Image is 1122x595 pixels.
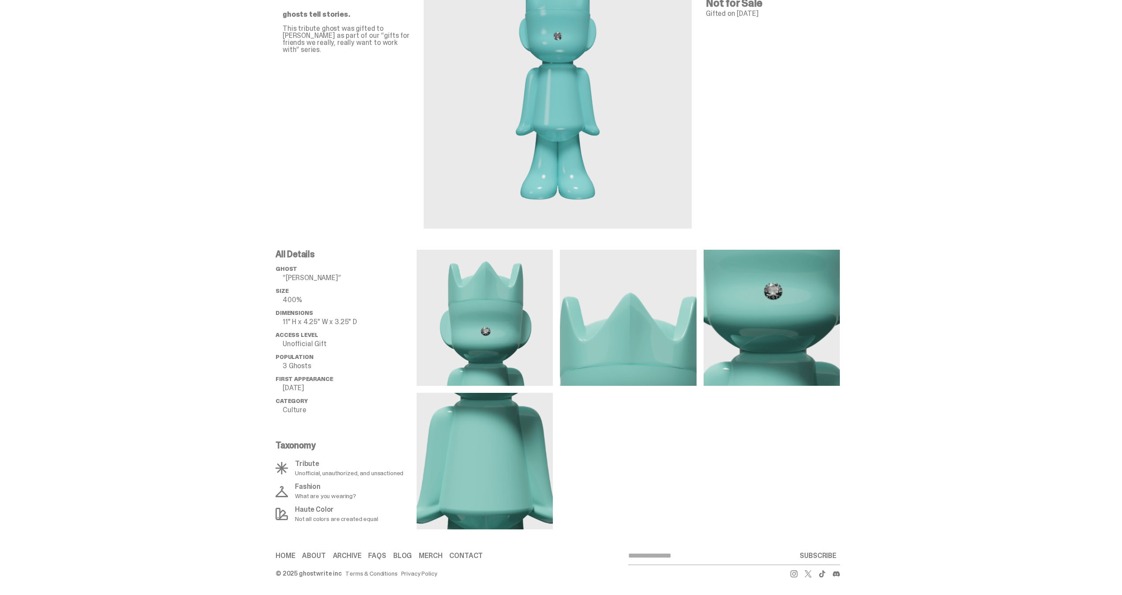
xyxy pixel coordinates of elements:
[417,393,553,529] img: media gallery image
[401,570,437,577] a: Privacy Policy
[333,552,362,559] a: Archive
[283,25,410,53] p: This tribute ghost was gifted to [PERSON_NAME] as part of our “gifts for friends we really, reall...
[276,375,333,383] span: First Appearance
[295,516,378,522] p: Not all colors are created equal
[449,552,483,559] a: Contact
[796,547,840,565] button: SUBSCRIBE
[276,287,288,295] span: Size
[560,250,696,386] img: media gallery image
[276,250,417,259] p: All Details
[283,362,417,370] p: 3 Ghosts
[295,506,378,513] p: Haute Color
[704,250,840,386] img: media gallery image
[276,552,295,559] a: Home
[283,318,417,325] p: 11" H x 4.25" W x 3.25" D
[345,570,397,577] a: Terms & Conditions
[283,340,417,347] p: Unofficial Gift
[393,552,412,559] a: Blog
[295,493,356,499] p: What are you wearing?
[283,384,417,392] p: [DATE]
[706,10,833,17] p: Gifted on [DATE]
[283,11,410,18] p: ghosts tell stories.
[276,353,313,361] span: Population
[295,483,356,490] p: Fashion
[283,407,417,414] p: Culture
[368,552,386,559] a: FAQs
[283,274,417,281] p: “[PERSON_NAME]”
[419,552,442,559] a: Merch
[276,441,411,450] p: Taxonomy
[295,470,403,476] p: Unofficial, unauthorized, and unsactioned
[276,265,297,273] span: ghost
[417,250,553,386] img: media gallery image
[276,397,308,405] span: Category
[283,296,417,303] p: 400%
[276,309,313,317] span: Dimensions
[295,460,403,467] p: Tribute
[302,552,325,559] a: About
[276,570,342,577] div: © 2025 ghostwrite inc
[276,331,318,339] span: Access Level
